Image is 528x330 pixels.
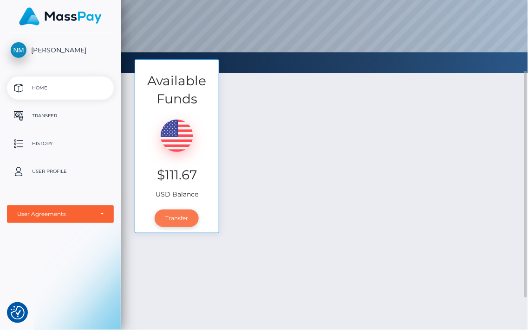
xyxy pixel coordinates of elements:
[7,104,114,127] a: Transfer
[155,209,199,227] a: Transfer
[7,132,114,155] a: History
[11,109,110,123] p: Transfer
[11,165,110,178] p: User Profile
[142,166,212,184] h3: $111.67
[11,81,110,95] p: Home
[7,76,114,100] a: Home
[17,210,93,218] div: User Agreements
[11,306,25,320] button: Consent Preferences
[7,46,114,54] span: [PERSON_NAME]
[7,205,114,223] button: User Agreements
[19,7,102,25] img: MassPay
[135,108,219,204] div: USD Balance
[11,306,25,320] img: Revisit consent button
[11,137,110,151] p: History
[161,120,193,152] img: USD.png
[7,160,114,183] a: User Profile
[135,72,219,108] h3: Available Funds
